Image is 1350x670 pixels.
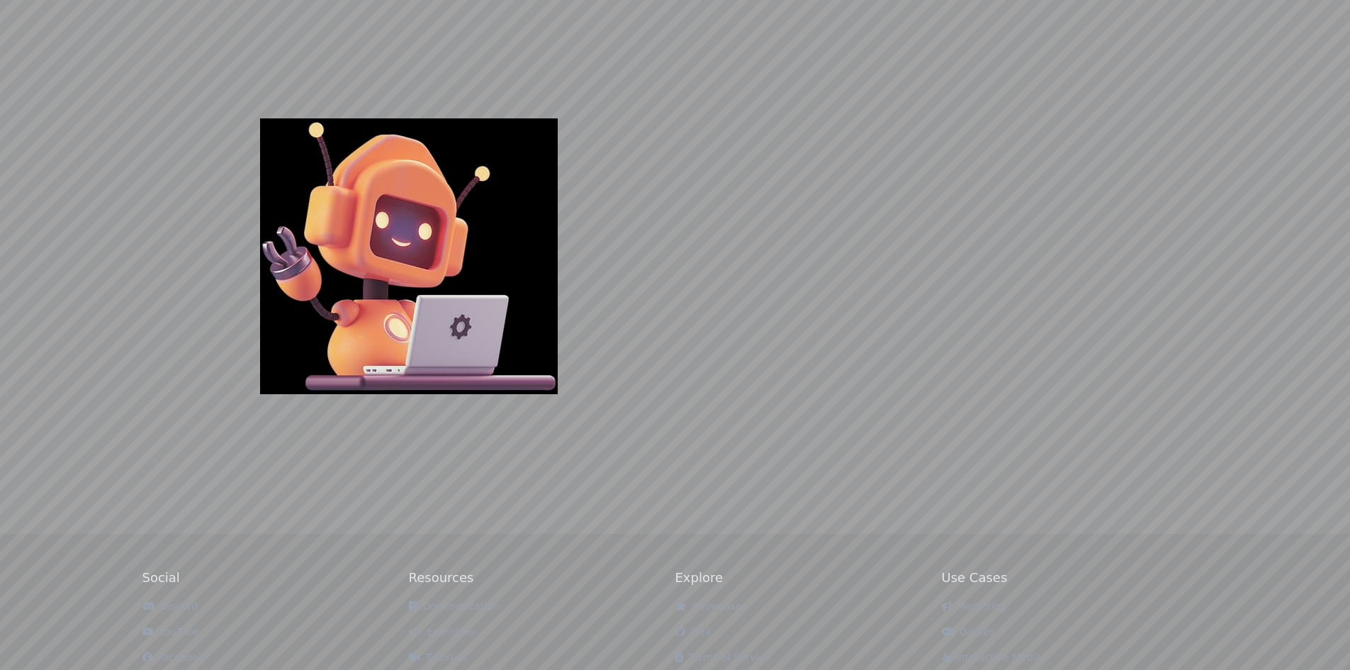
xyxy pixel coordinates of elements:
[409,601,500,612] a: Documentation
[142,652,205,663] a: Facebook
[942,626,995,637] a: Games
[675,601,747,612] a: Showcases
[260,118,558,394] img: robot helper
[942,652,1042,663] a: Interactive Media
[675,626,712,637] a: Fork
[142,601,198,612] a: Discord
[142,626,200,637] a: YouTube
[409,568,675,588] h2: Resources
[942,568,1208,588] h2: Use Cases
[409,626,476,637] a: Examples
[942,601,1007,612] a: Marketing
[675,652,770,663] a: Terms of Service
[409,652,468,663] a: Tutorials
[675,568,942,588] h2: Explore
[142,568,409,588] h2: Social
